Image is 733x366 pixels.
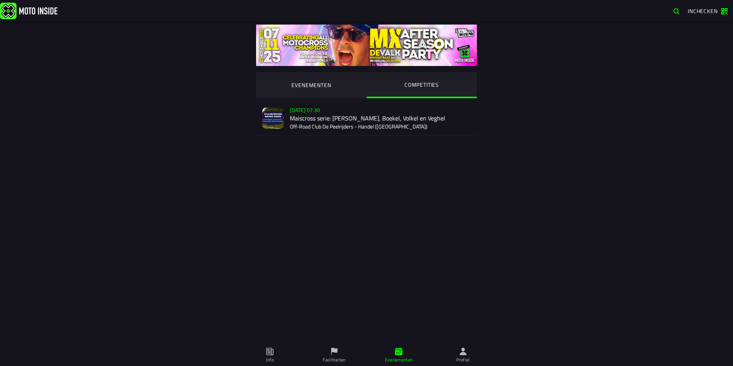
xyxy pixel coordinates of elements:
[323,356,345,363] ion-label: Faciliteiten
[688,7,718,15] span: Inchecken
[684,4,731,17] a: Inchecken
[256,25,477,66] img: yS2mQ5x6lEcu9W3BfYyVKNTZoCZvkN0rRC6TzDTC.jpg
[256,101,477,135] a: event-image[DATE] 07:30Maiscross serie: [PERSON_NAME], Boekel, Volkel en VeghelOff-Road Club De P...
[456,356,470,363] ion-label: Profiel
[385,356,413,363] ion-label: Evenementen
[266,356,274,363] ion-label: Info
[262,107,284,129] img: event-image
